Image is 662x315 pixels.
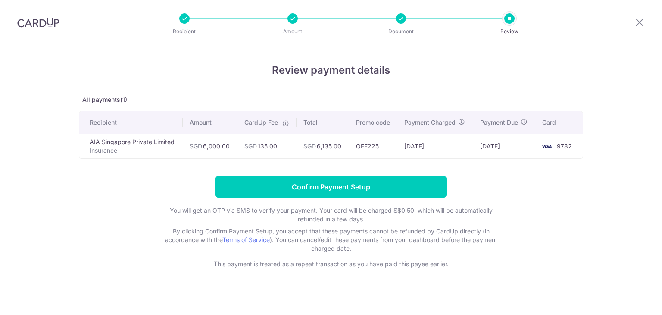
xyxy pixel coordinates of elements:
[303,142,316,150] span: SGD
[222,236,270,243] a: Terms of Service
[607,289,653,311] iframe: Opens a widget where you can find more information
[90,146,176,155] p: Insurance
[369,27,433,36] p: Document
[244,118,278,127] span: CardUp Fee
[183,111,237,134] th: Amount
[297,111,349,134] th: Total
[244,142,257,150] span: SGD
[79,111,183,134] th: Recipient
[478,27,541,36] p: Review
[473,134,535,158] td: [DATE]
[215,176,447,198] input: Confirm Payment Setup
[538,141,555,151] img: <span class="translation_missing" title="translation missing: en.account_steps.new_confirm_form.b...
[480,118,518,127] span: Payment Due
[183,134,237,158] td: 6,000.00
[404,118,456,127] span: Payment Charged
[159,206,503,224] p: You will get an OTP via SMS to verify your payment. Your card will be charged S$0.50, which will ...
[297,134,349,158] td: 6,135.00
[159,227,503,253] p: By clicking Confirm Payment Setup, you accept that these payments cannot be refunded by CardUp di...
[397,134,473,158] td: [DATE]
[153,27,216,36] p: Recipient
[535,111,583,134] th: Card
[349,111,397,134] th: Promo code
[261,27,325,36] p: Amount
[349,134,397,158] td: OFF225
[79,63,583,78] h4: Review payment details
[237,134,297,158] td: 135.00
[159,260,503,268] p: This payment is treated as a repeat transaction as you have paid this payee earlier.
[79,134,183,158] td: AIA Singapore Private Limited
[17,17,59,28] img: CardUp
[557,142,572,150] span: 9782
[190,142,202,150] span: SGD
[79,95,583,104] p: All payments(1)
